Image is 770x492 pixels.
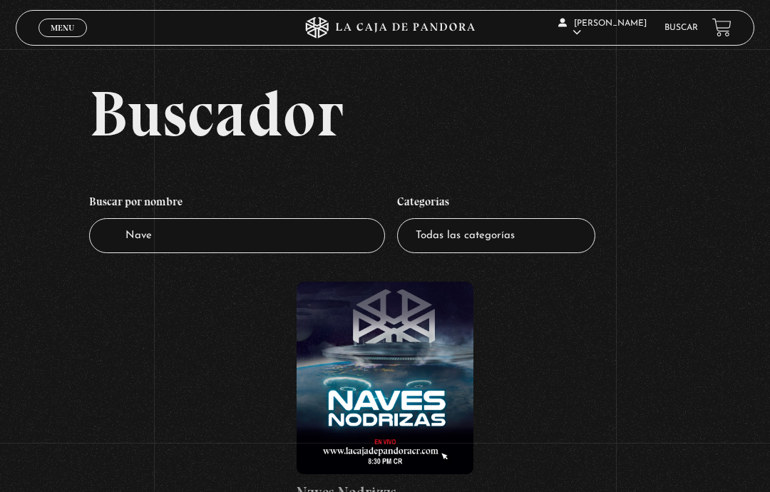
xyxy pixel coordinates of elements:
[558,19,647,37] span: [PERSON_NAME]
[397,188,595,218] h4: Categorías
[664,24,698,32] a: Buscar
[712,18,731,37] a: View your shopping cart
[51,24,74,32] span: Menu
[89,81,754,145] h2: Buscador
[89,188,385,218] h4: Buscar por nombre
[46,36,80,46] span: Cerrar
